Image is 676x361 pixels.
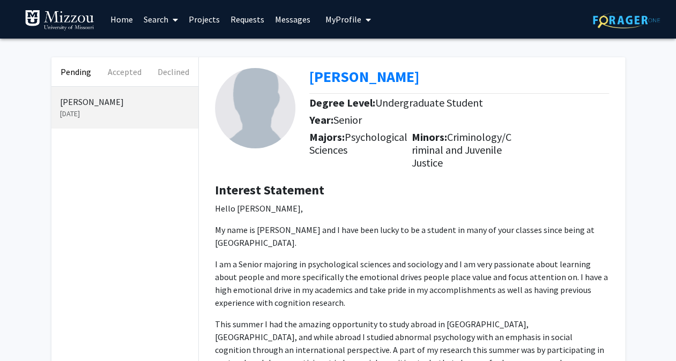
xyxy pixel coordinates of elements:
span: Psychological Sciences [309,130,407,156]
button: Accepted [100,57,149,86]
span: My Profile [325,14,361,25]
span: Senior [333,113,362,126]
b: Degree Level: [309,96,375,109]
a: Opens in a new tab [309,67,419,86]
button: Declined [149,57,198,86]
a: Requests [225,1,270,38]
a: Search [138,1,183,38]
b: Majors: [309,130,345,144]
button: Pending [51,57,100,86]
p: Hello [PERSON_NAME], [215,202,609,215]
a: Home [105,1,138,38]
b: Minors: [412,130,447,144]
span: Criminology/Criminal and Juvenile Justice [412,130,511,169]
b: Interest Statement [215,182,324,198]
b: [PERSON_NAME] [309,67,419,86]
p: My name is [PERSON_NAME] and I have been lucky to be a student in many of your classes since bein... [215,223,609,249]
b: Year: [309,113,333,126]
span: Undergraduate Student [375,96,483,109]
a: Projects [183,1,225,38]
img: University of Missouri Logo [25,10,94,31]
p: [DATE] [60,108,190,119]
p: I am a Senior majoring in psychological sciences and sociology and I am very passionate about lea... [215,258,609,309]
p: [PERSON_NAME] [60,95,190,108]
img: ForagerOne Logo [593,12,660,28]
iframe: Chat [8,313,46,353]
img: Profile Picture [215,68,295,148]
a: Messages [270,1,316,38]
